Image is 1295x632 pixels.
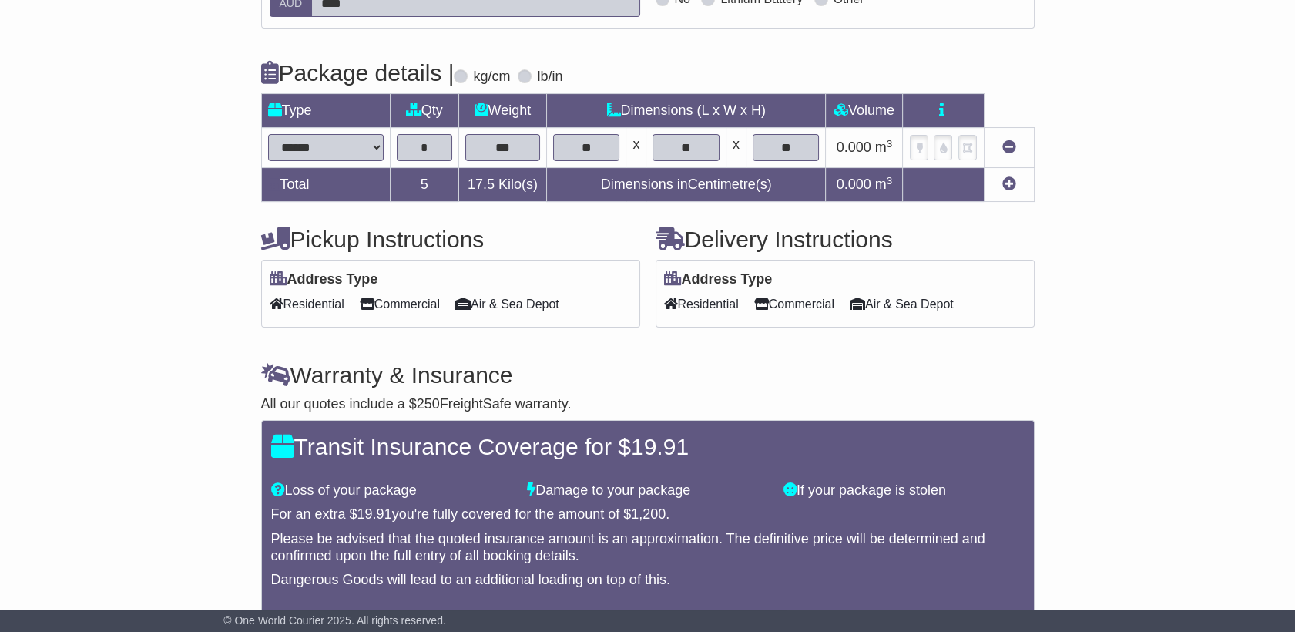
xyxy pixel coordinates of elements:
[726,128,746,168] td: x
[271,531,1025,564] div: Please be advised that the quoted insurance amount is an approximation. The definitive price will...
[223,614,446,627] span: © One World Courier 2025. All rights reserved.
[537,69,562,86] label: lb/in
[656,227,1035,252] h4: Delivery Instructions
[875,140,893,155] span: m
[546,94,826,128] td: Dimensions (L x W x H)
[261,396,1035,413] div: All our quotes include a $ FreightSafe warranty.
[261,227,640,252] h4: Pickup Instructions
[468,176,495,192] span: 17.5
[270,271,378,288] label: Address Type
[417,396,440,412] span: 250
[261,362,1035,388] h4: Warranty & Insurance
[1002,140,1016,155] a: Remove this item
[390,168,458,202] td: 5
[270,292,344,316] span: Residential
[271,572,1025,589] div: Dangerous Goods will lead to an additional loading on top of this.
[837,176,871,192] span: 0.000
[837,140,871,155] span: 0.000
[626,128,646,168] td: x
[826,94,903,128] td: Volume
[875,176,893,192] span: m
[776,482,1032,499] div: If your package is stolen
[754,292,834,316] span: Commercial
[263,482,520,499] div: Loss of your package
[357,506,392,522] span: 19.91
[546,168,826,202] td: Dimensions in Centimetre(s)
[455,292,559,316] span: Air & Sea Depot
[850,292,954,316] span: Air & Sea Depot
[887,138,893,150] sup: 3
[664,271,773,288] label: Address Type
[458,168,546,202] td: Kilo(s)
[390,94,458,128] td: Qty
[664,292,739,316] span: Residential
[519,482,776,499] div: Damage to your package
[261,168,390,202] td: Total
[458,94,546,128] td: Weight
[473,69,510,86] label: kg/cm
[360,292,440,316] span: Commercial
[1002,176,1016,192] a: Add new item
[887,175,893,187] sup: 3
[271,506,1025,523] div: For an extra $ you're fully covered for the amount of $ .
[261,60,455,86] h4: Package details |
[631,506,666,522] span: 1,200
[631,434,689,459] span: 19.91
[271,434,1025,459] h4: Transit Insurance Coverage for $
[261,94,390,128] td: Type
